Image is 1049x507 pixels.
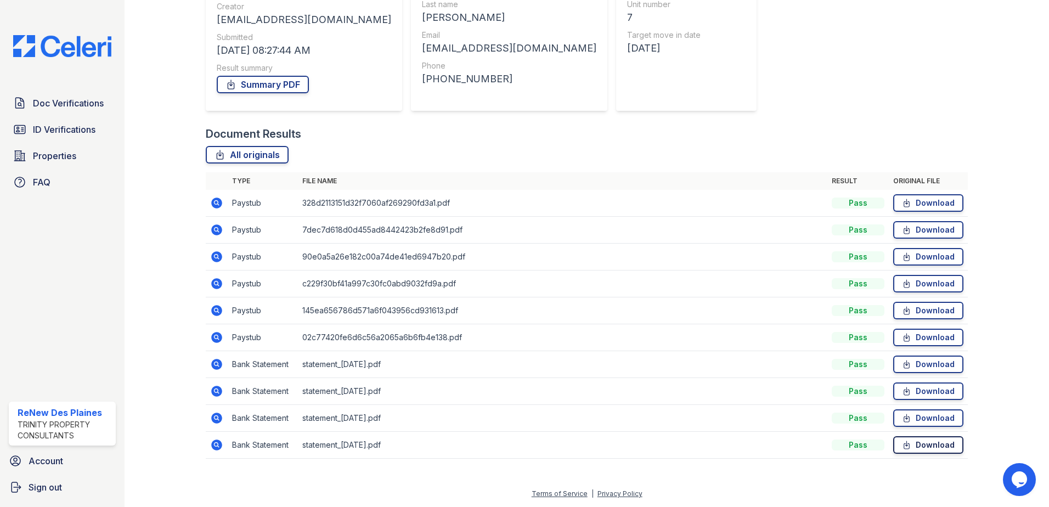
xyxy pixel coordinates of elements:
[893,302,963,319] a: Download
[832,198,884,209] div: Pass
[4,476,120,498] a: Sign out
[893,356,963,373] a: Download
[832,386,884,397] div: Pass
[228,172,298,190] th: Type
[298,324,827,351] td: 02c77420fe6d6c56a2065a6b6fb4e138.pdf
[893,221,963,239] a: Download
[832,332,884,343] div: Pass
[832,413,884,424] div: Pass
[217,63,391,74] div: Result summary
[627,10,746,25] div: 7
[893,436,963,454] a: Download
[893,382,963,400] a: Download
[893,329,963,346] a: Download
[217,76,309,93] a: Summary PDF
[298,432,827,459] td: statement_[DATE].pdf
[18,419,111,441] div: Trinity Property Consultants
[228,405,298,432] td: Bank Statement
[4,450,120,472] a: Account
[832,440,884,450] div: Pass
[627,30,746,41] div: Target move in date
[9,145,116,167] a: Properties
[228,244,298,271] td: Paystub
[893,275,963,292] a: Download
[4,35,120,57] img: CE_Logo_Blue-a8612792a0a2168367f1c8372b55b34899dd931a85d93a1a3d3e32e68fde9ad4.png
[18,406,111,419] div: ReNew Des Plaines
[298,217,827,244] td: 7dec7d618d0d455ad8442423b2fe8d91.pdf
[228,271,298,297] td: Paystub
[228,297,298,324] td: Paystub
[422,41,596,56] div: [EMAIL_ADDRESS][DOMAIN_NAME]
[832,278,884,289] div: Pass
[206,126,301,142] div: Document Results
[893,248,963,266] a: Download
[217,32,391,43] div: Submitted
[298,271,827,297] td: c229f30bf41a997c30fc0abd9032fd9a.pdf
[422,30,596,41] div: Email
[217,43,391,58] div: [DATE] 08:27:44 AM
[832,251,884,262] div: Pass
[591,489,594,498] div: |
[832,359,884,370] div: Pass
[228,432,298,459] td: Bank Statement
[298,172,827,190] th: File name
[228,351,298,378] td: Bank Statement
[889,172,968,190] th: Original file
[228,378,298,405] td: Bank Statement
[217,12,391,27] div: [EMAIL_ADDRESS][DOMAIN_NAME]
[298,351,827,378] td: statement_[DATE].pdf
[206,146,289,164] a: All originals
[532,489,588,498] a: Terms of Service
[33,176,50,189] span: FAQ
[298,190,827,217] td: 328d2113151d32f7060af269290fd3a1.pdf
[422,71,596,87] div: [PHONE_NUMBER]
[33,97,104,110] span: Doc Verifications
[33,123,95,136] span: ID Verifications
[29,481,62,494] span: Sign out
[9,92,116,114] a: Doc Verifications
[9,171,116,193] a: FAQ
[827,172,889,190] th: Result
[228,217,298,244] td: Paystub
[217,1,391,12] div: Creator
[832,224,884,235] div: Pass
[29,454,63,467] span: Account
[832,305,884,316] div: Pass
[228,190,298,217] td: Paystub
[893,409,963,427] a: Download
[298,297,827,324] td: 145ea656786d571a6f043956cd931613.pdf
[228,324,298,351] td: Paystub
[422,60,596,71] div: Phone
[1003,463,1038,496] iframe: chat widget
[422,10,596,25] div: [PERSON_NAME]
[9,119,116,140] a: ID Verifications
[298,244,827,271] td: 90e0a5a26e182c00a74de41ed6947b20.pdf
[33,149,76,162] span: Properties
[298,405,827,432] td: statement_[DATE].pdf
[893,194,963,212] a: Download
[627,41,746,56] div: [DATE]
[298,378,827,405] td: statement_[DATE].pdf
[597,489,642,498] a: Privacy Policy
